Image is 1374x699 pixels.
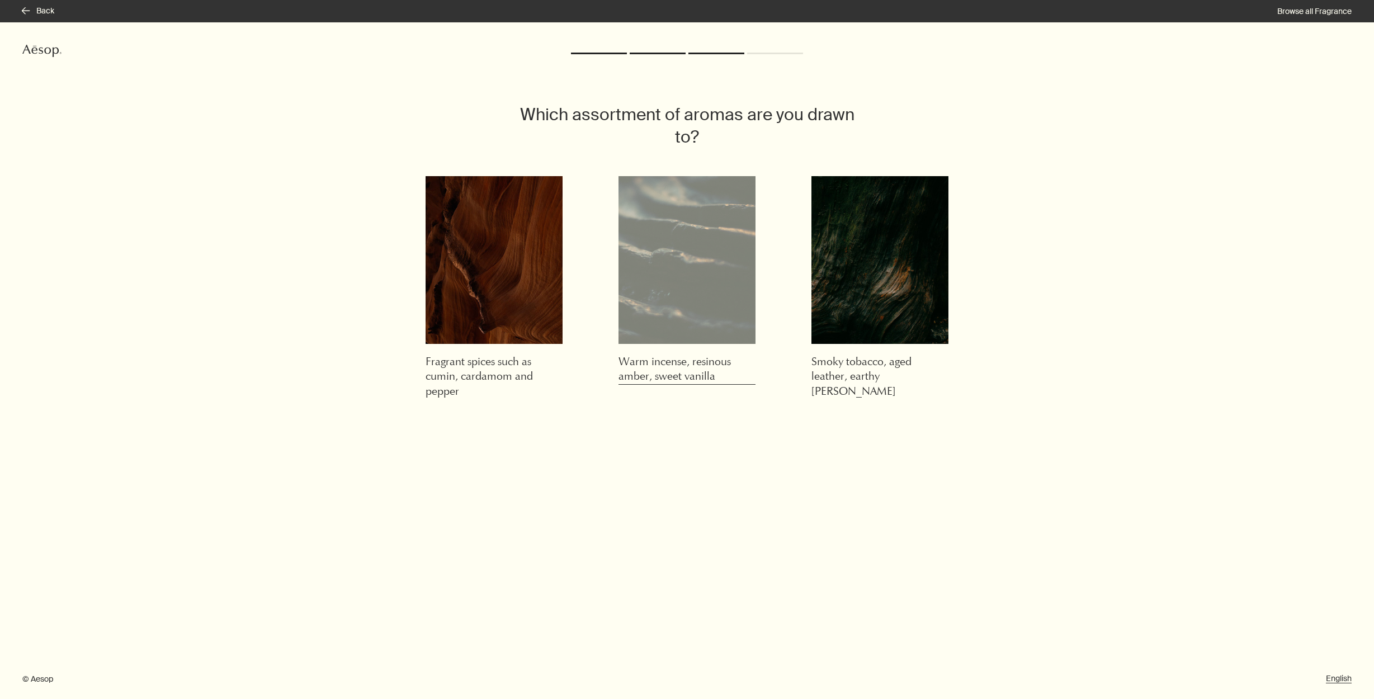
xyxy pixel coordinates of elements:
a: Aesop [22,45,62,60]
a: Browse all Fragrance [1277,6,1352,16]
svg: Aesop [22,45,62,57]
img: Close up of vanilla bean pods [618,176,756,344]
button: Close up of vanilla bean podsWarm incense, resinous amber, sweet vanilla [618,176,756,385]
button: Texture shot of red cave wallsFragrant spices such as cumin, cardamom and pepper [426,176,563,400]
h3: Fragrant spices such as cumin, cardamom and pepper [426,355,563,400]
li: : Step 4 [747,53,803,54]
img: Abstract shot of tree bark texture [811,176,948,344]
li: Completed: Step 1 [571,53,627,54]
a: English [1326,673,1352,683]
h2: Which assortment of aromas are you drawn to? [520,103,855,148]
li: Completed: Step 2 [630,53,686,54]
span: © Aesop [22,674,53,684]
h3: Smoky tobacco, aged leather, earthy [PERSON_NAME] [811,355,948,400]
h3: Warm incense, resinous amber, sweet vanilla [618,355,756,385]
button: Abstract shot of tree bark textureSmoky tobacco, aged leather, earthy [PERSON_NAME] [811,176,948,400]
button: Back [22,6,54,17]
img: Texture shot of red cave walls [426,176,563,344]
li: Current: Step 3 [688,53,744,54]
